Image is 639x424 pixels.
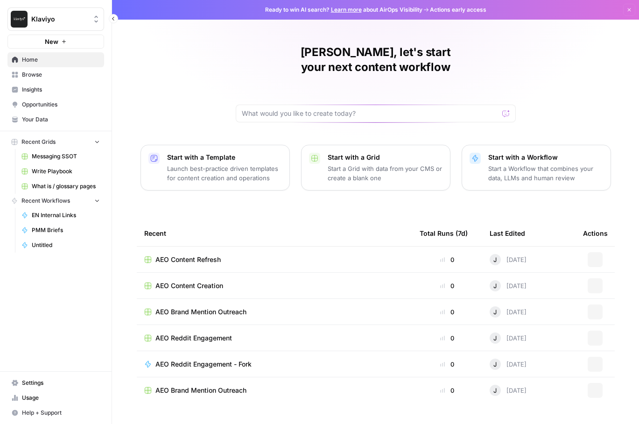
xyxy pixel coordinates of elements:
a: Write Playbook [17,164,104,179]
p: Start with a Template [167,153,282,162]
span: Recent Grids [21,138,56,146]
a: Opportunities [7,97,104,112]
span: J [493,386,497,395]
span: J [493,307,497,317]
div: 0 [420,281,475,290]
div: 0 [420,307,475,317]
a: AEO Reddit Engagement - Fork [144,360,405,369]
span: AEO Content Creation [155,281,223,290]
a: Home [7,52,104,67]
span: AEO Brand Mention Outreach [155,307,246,317]
p: Start with a Grid [328,153,442,162]
div: Actions [583,220,608,246]
button: Start with a TemplateLaunch best-practice driven templates for content creation and operations [140,145,290,191]
button: Start with a WorkflowStart a Workflow that combines your data, LLMs and human review [462,145,611,191]
span: What is / glossary pages [32,182,100,191]
div: 0 [420,255,475,264]
a: Messaging SSOT [17,149,104,164]
h1: [PERSON_NAME], let's start your next content workflow [236,45,516,75]
span: Opportunities [22,100,100,109]
a: AEO Reddit Engagement [144,333,405,343]
div: [DATE] [490,385,527,396]
span: J [493,333,497,343]
a: Insights [7,82,104,97]
a: Your Data [7,112,104,127]
button: New [7,35,104,49]
button: Workspace: Klaviyo [7,7,104,31]
a: Settings [7,375,104,390]
div: 0 [420,333,475,343]
span: AEO Reddit Engagement - Fork [155,360,252,369]
div: 0 [420,360,475,369]
span: Untitled [32,241,100,249]
span: Recent Workflows [21,197,70,205]
p: Start with a Workflow [488,153,603,162]
div: Recent [144,220,405,246]
div: [DATE] [490,359,527,370]
div: Last Edited [490,220,525,246]
span: Write Playbook [32,167,100,176]
input: What would you like to create today? [242,109,499,118]
div: Total Runs (7d) [420,220,468,246]
span: AEO Brand Mention Outreach [155,386,246,395]
span: PMM Briefs [32,226,100,234]
div: [DATE] [490,280,527,291]
p: Start a Grid with data from your CMS or create a blank one [328,164,442,183]
span: Home [22,56,100,64]
button: Help + Support [7,405,104,420]
span: New [45,37,58,46]
a: AEO Content Refresh [144,255,405,264]
img: Klaviyo Logo [11,11,28,28]
span: Ready to win AI search? about AirOps Visibility [265,6,422,14]
a: AEO Content Creation [144,281,405,290]
div: [DATE] [490,332,527,344]
span: J [493,360,497,369]
a: Untitled [17,238,104,253]
button: Recent Grids [7,135,104,149]
span: Browse [22,71,100,79]
span: J [493,255,497,264]
a: EN Internal Links [17,208,104,223]
span: AEO Reddit Engagement [155,333,232,343]
span: Settings [22,379,100,387]
a: PMM Briefs [17,223,104,238]
span: EN Internal Links [32,211,100,219]
span: Actions early access [430,6,486,14]
a: AEO Brand Mention Outreach [144,386,405,395]
a: Browse [7,67,104,82]
span: Your Data [22,115,100,124]
p: Start a Workflow that combines your data, LLMs and human review [488,164,603,183]
span: AEO Content Refresh [155,255,221,264]
span: J [493,281,497,290]
p: Launch best-practice driven templates for content creation and operations [167,164,282,183]
a: AEO Brand Mention Outreach [144,307,405,317]
div: 0 [420,386,475,395]
div: [DATE] [490,306,527,318]
span: Messaging SSOT [32,152,100,161]
a: Learn more [331,6,362,13]
button: Recent Workflows [7,194,104,208]
a: Usage [7,390,104,405]
span: Usage [22,394,100,402]
span: Insights [22,85,100,94]
a: What is / glossary pages [17,179,104,194]
span: Klaviyo [31,14,88,24]
button: Start with a GridStart a Grid with data from your CMS or create a blank one [301,145,450,191]
div: [DATE] [490,254,527,265]
span: Help + Support [22,409,100,417]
